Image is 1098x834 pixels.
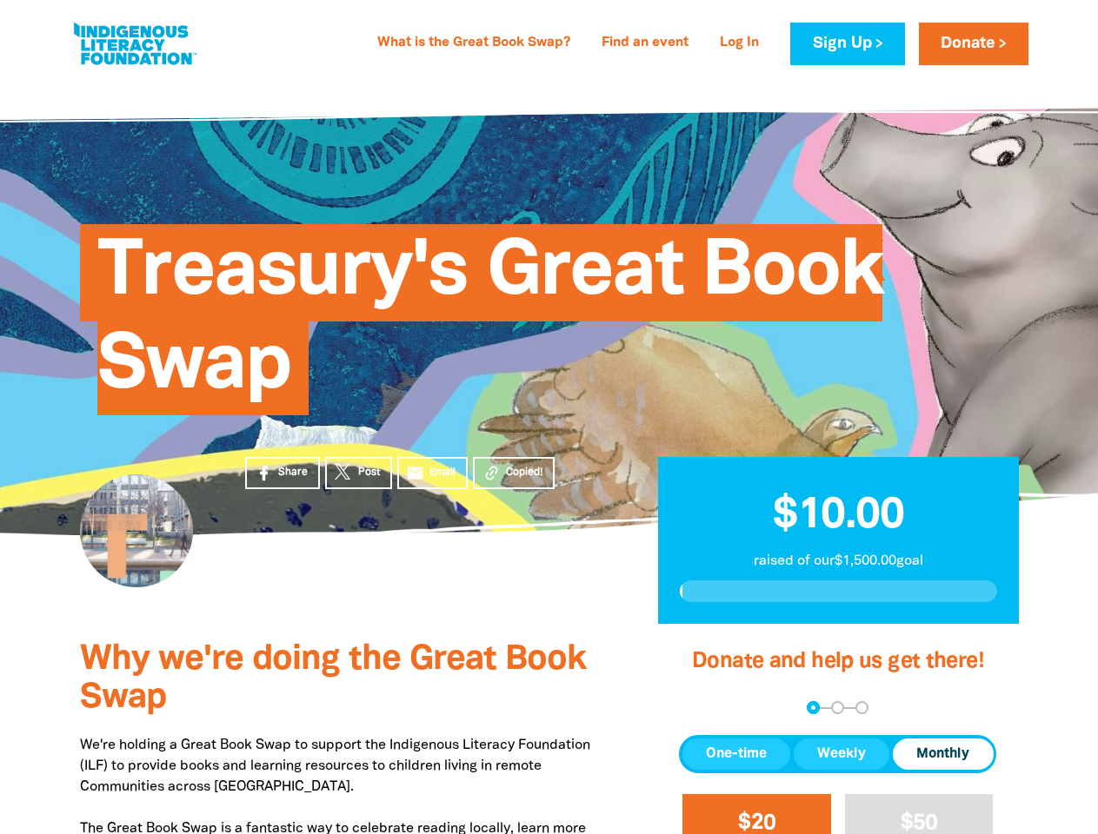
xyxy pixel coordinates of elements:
span: Weekly [817,744,866,764]
button: One-time [682,738,790,770]
a: What is the Great Book Swap? [367,30,581,57]
a: Post [325,457,392,489]
p: raised of our $1,500.00 goal [680,551,997,572]
span: Share [278,465,308,480]
button: Navigate to step 3 of 3 to enter your payment details [855,701,868,714]
button: Monthly [893,738,993,770]
span: Copied! [506,465,542,480]
a: emailEmail [397,457,469,489]
span: Donate and help us get there! [692,652,984,672]
a: Donate [919,23,1028,65]
button: Navigate to step 1 of 3 to enter your donation amount [807,701,820,714]
span: Post [358,465,380,480]
span: One-time [706,744,767,764]
span: $50 [901,813,938,833]
button: Copied! [473,457,555,489]
div: Donation frequency [679,735,996,773]
a: Log In [709,30,769,57]
button: Weekly [794,738,889,770]
span: $10.00 [773,496,904,536]
a: Sign Up [790,23,904,65]
button: Navigate to step 2 of 3 to enter your details [831,701,844,714]
span: $20 [738,813,775,833]
a: Share [245,457,320,489]
a: Find an event [591,30,699,57]
span: Email [429,465,456,480]
i: email [406,464,424,482]
span: Monthly [916,744,969,764]
span: Why we're doing the Great Book Swap [80,644,586,714]
span: Treasury's Great Book Swap [97,237,883,415]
